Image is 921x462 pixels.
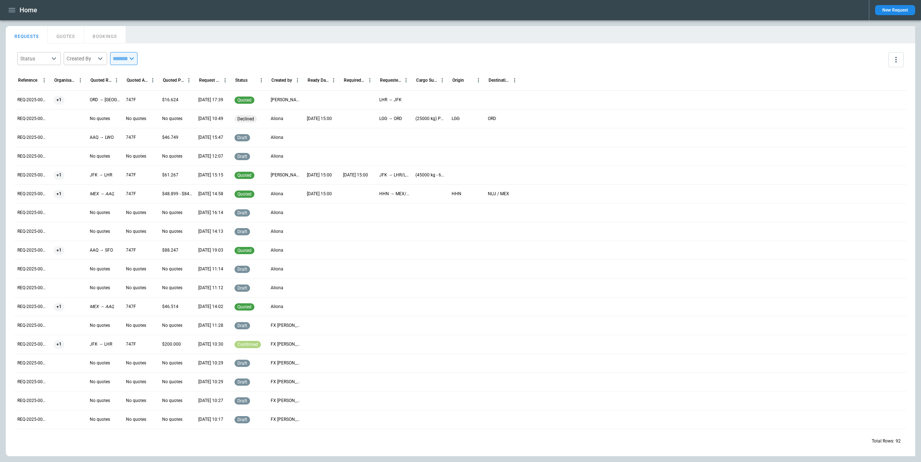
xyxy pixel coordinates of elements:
p: 11/07/2025 10:29 [198,360,223,366]
button: Destination column menu [510,76,519,85]
p: No quotes [126,153,146,159]
p: No quotes [162,210,182,216]
p: MEX → AAQ [90,304,114,310]
p: Andy Burvill [271,172,301,178]
button: BOOKINGS [84,26,126,43]
p: No quotes [126,210,146,216]
button: REQUESTS [6,26,48,43]
span: draft [236,398,249,403]
button: Quoted Aircraft column menu [148,76,157,85]
span: +1 [54,241,64,260]
span: draft [236,286,249,291]
p: REQ-2025-000081 [17,304,48,310]
span: quoted [236,98,253,103]
p: Aliona [271,116,283,122]
p: NLU / MEX [488,191,509,197]
p: 28/08/2025 12:07 [198,153,223,159]
p: $46.749 [162,134,178,141]
div: Request Created At (UTC+03:00) [199,78,220,83]
p: REQ-2025-000084 [17,247,48,253]
p: 11/09/2025 15:00 [343,172,368,178]
p: 11/07/2025 10:29 [198,379,223,385]
p: 17/08/2025 14:13 [198,228,223,235]
span: +1 [54,166,64,184]
p: 11/07/2025 10:17 [198,416,223,423]
span: draft [236,154,249,159]
p: 92 [896,438,901,444]
p: No quotes [162,266,182,272]
p: FX Gsell [271,379,301,385]
p: 15/09/2025 17:39 [198,97,223,103]
p: No quotes [126,379,146,385]
p: No quotes [162,228,182,235]
p: REQ-2025-000087 [17,191,48,197]
p: No quotes [90,360,110,366]
p: 11/07/2025 11:28 [198,322,223,329]
button: Quoted Price column menu [184,76,194,85]
p: No quotes [126,285,146,291]
p: REQ-2025-000078 [17,360,48,366]
p: 22/08/2025 14:58 [198,191,223,197]
p: REQ-2025-000083 [17,266,48,272]
p: No quotes [126,360,146,366]
button: Required Date & Time (UTC+03:00) column menu [365,76,375,85]
span: +1 [54,335,64,354]
button: Status column menu [257,76,266,85]
p: FX Gsell [271,398,301,404]
p: No quotes [162,322,182,329]
span: quoted [236,304,253,309]
p: REQ-2025-000075 [17,416,48,423]
p: 11/07/2025 10:30 [198,341,223,347]
p: Aliona [271,304,283,310]
p: 747F [126,247,136,253]
div: Created By [67,55,96,62]
button: Created by column menu [293,76,302,85]
p: Andy Burvill [271,97,301,103]
p: HHN [452,191,461,197]
p: Aliona [271,134,283,141]
p: $16.624 [162,97,178,103]
p: No quotes [90,398,110,404]
p: No quotes [162,416,182,423]
p: No quotes [162,116,182,122]
div: Status [235,78,248,83]
div: Reference [18,78,37,83]
p: $61.267 [162,172,178,178]
p: ORD → JFK [90,97,120,103]
p: (25000 kg) Pharmaceutical / Medical [415,116,446,122]
p: REQ-2025-000090 [17,134,48,141]
p: JFK → LHR [90,172,112,178]
p: 11/07/2025 10:27 [198,398,223,404]
button: more [888,52,904,67]
p: No quotes [126,116,146,122]
p: LGG → ORD [379,116,402,122]
p: REQ-2025-000092 [17,97,48,103]
span: quoted [236,173,253,178]
p: 747F [126,172,136,178]
p: JFK → LHR/LGG [379,172,410,178]
button: Requested Route column menu [401,76,411,85]
p: 22/07/2025 11:14 [198,266,223,272]
h1: Home [20,6,37,14]
div: Organisation [54,78,76,83]
p: LGG [452,116,460,122]
p: Aliona [271,285,283,291]
span: declined [236,116,255,121]
p: No quotes [162,360,182,366]
div: Requested Route [380,78,401,83]
p: $46.514 [162,304,178,310]
p: 17/07/2025 14:02 [198,304,223,310]
p: $200.000 [162,341,181,347]
p: 747F [126,341,136,347]
p: Aliona [271,153,283,159]
div: Status [20,55,49,62]
p: HHN → MEX/NLU [379,191,410,197]
p: REQ-2025-000086 [17,210,48,216]
button: Reference column menu [39,76,49,85]
p: REQ-2025-000079 [17,341,48,347]
p: FX Gsell [271,360,301,366]
p: No quotes [90,116,110,122]
p: AAQ → LWO [90,134,114,141]
button: Request Created At (UTC+03:00) column menu [220,76,230,85]
p: No quotes [90,416,110,423]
